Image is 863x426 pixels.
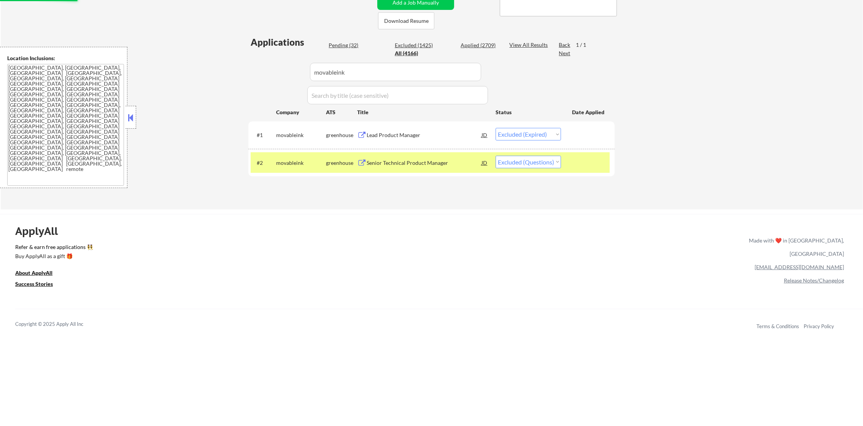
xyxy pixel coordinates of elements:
input: Search by title (case sensitive) [307,86,488,104]
div: Senior Technical Product Manager [367,159,482,167]
a: Terms & Conditions [757,323,799,329]
div: Title [357,108,488,116]
div: Pending (32) [329,41,367,49]
div: Made with ❤️ in [GEOGRAPHIC_DATA], [GEOGRAPHIC_DATA] [746,234,844,260]
div: #2 [257,159,270,167]
div: ApplyAll [15,225,67,238]
div: ATS [326,108,357,116]
div: View All Results [509,41,550,49]
div: Applications [251,38,326,47]
a: Privacy Policy [804,323,834,329]
div: movableink [276,159,326,167]
div: Excluded (1425) [395,41,433,49]
div: Company [276,108,326,116]
u: Success Stories [15,281,53,287]
a: Release Notes/Changelog [784,277,844,284]
a: Buy ApplyAll as a gift 🎁 [15,252,91,262]
div: Next [559,49,571,57]
div: Applied (2709) [461,41,499,49]
div: Status [496,105,561,119]
div: Location Inclusions: [7,54,124,62]
div: All (4166) [395,49,433,57]
div: Copyright © 2025 Apply All Inc [15,321,103,328]
div: JD [481,128,488,142]
div: Buy ApplyAll as a gift 🎁 [15,254,91,259]
a: Refer & earn free applications 👯‍♀️ [15,244,590,252]
a: [EMAIL_ADDRESS][DOMAIN_NAME] [755,264,844,270]
div: greenhouse [326,131,357,139]
input: Search by company (case sensitive) [310,63,481,81]
div: #1 [257,131,270,139]
div: greenhouse [326,159,357,167]
u: About ApplyAll [15,270,52,276]
a: About ApplyAll [15,269,63,279]
a: Success Stories [15,280,63,290]
button: Download Resume [378,12,434,29]
div: movableink [276,131,326,139]
div: 1 / 1 [576,41,593,49]
div: Back [559,41,571,49]
div: Lead Product Manager [367,131,482,139]
div: JD [481,156,488,169]
div: Date Applied [572,108,606,116]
